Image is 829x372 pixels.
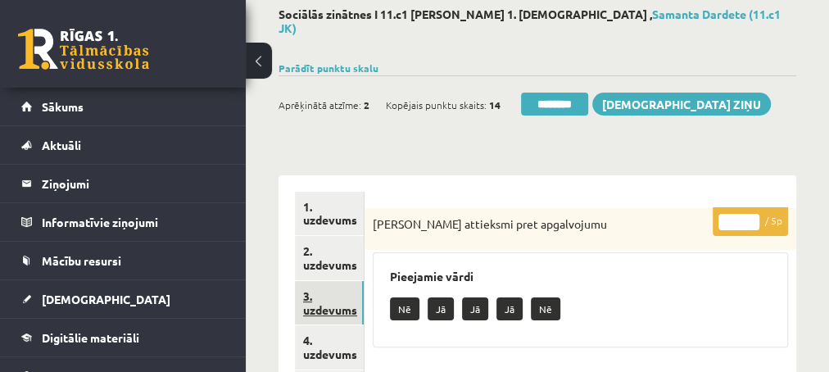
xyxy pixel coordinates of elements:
[295,192,364,236] a: 1. uzdevums
[21,126,225,164] a: Aktuāli
[279,7,796,35] h2: Sociālās zinātnes I 11.c1 [PERSON_NAME] 1. [DEMOGRAPHIC_DATA] ,
[592,93,771,116] a: [DEMOGRAPHIC_DATA] ziņu
[21,203,225,241] a: Informatīvie ziņojumi
[42,253,121,268] span: Mācību resursi
[42,203,225,241] legend: Informatīvie ziņojumi
[16,16,396,34] body: Editor, wiswyg-editor-47433858736340-1758365356-127
[295,325,364,370] a: 4. uzdevums
[42,165,225,202] legend: Ziņojumi
[386,93,487,117] span: Kopējais punktu skaits:
[42,99,84,114] span: Sākums
[390,270,771,284] h3: Pieejamie vārdi
[428,297,454,320] p: Jā
[531,297,560,320] p: Nē
[462,297,488,320] p: Jā
[279,61,378,75] a: Parādīt punktu skalu
[42,138,81,152] span: Aktuāli
[21,280,225,318] a: [DEMOGRAPHIC_DATA]
[42,292,170,306] span: [DEMOGRAPHIC_DATA]
[390,297,419,320] p: Nē
[21,88,225,125] a: Sākums
[279,7,781,35] a: Samanta Dardete (11.c1 JK)
[295,281,364,325] a: 3. uzdevums
[489,93,501,117] span: 14
[373,216,706,233] p: [PERSON_NAME] attieksmi pret apgalvojumu
[21,319,225,356] a: Digitālie materiāli
[713,207,788,236] p: / 5p
[21,242,225,279] a: Mācību resursi
[279,93,361,117] span: Aprēķinātā atzīme:
[496,297,523,320] p: Jā
[21,165,225,202] a: Ziņojumi
[364,93,369,117] span: 2
[295,236,364,280] a: 2. uzdevums
[18,29,149,70] a: Rīgas 1. Tālmācības vidusskola
[42,330,139,345] span: Digitālie materiāli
